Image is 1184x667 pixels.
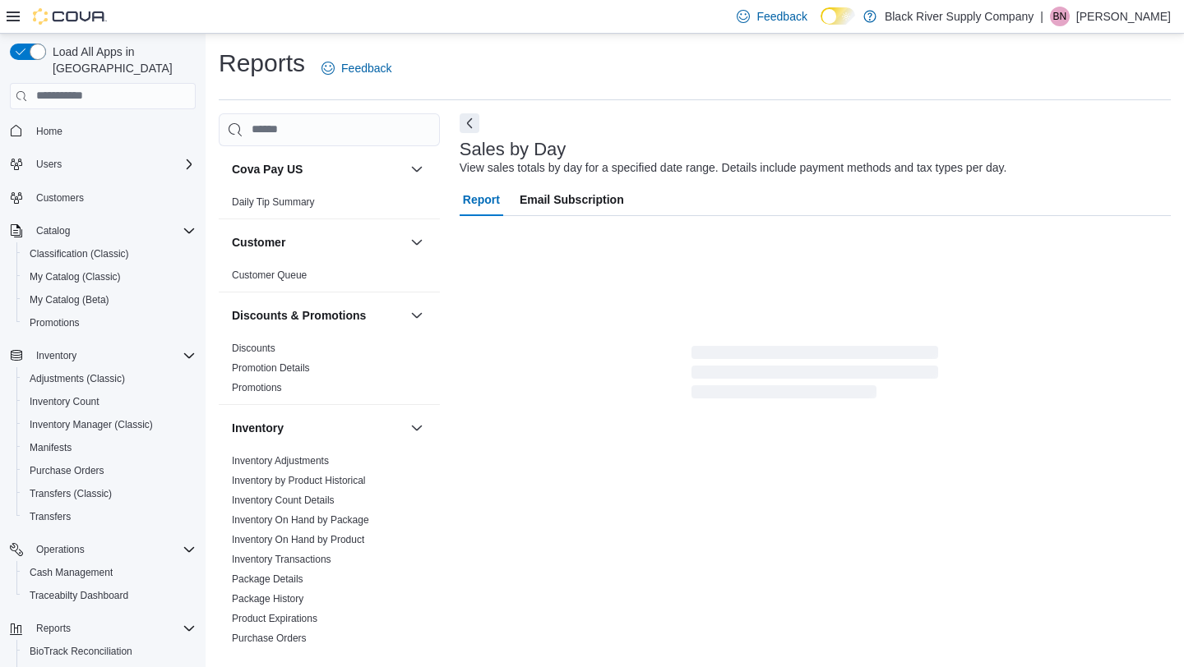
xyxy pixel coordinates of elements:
[232,474,366,487] span: Inventory by Product Historical
[232,307,366,324] h3: Discounts & Promotions
[232,592,303,605] span: Package History
[407,159,427,179] button: Cova Pay US
[23,586,135,605] a: Traceabilty Dashboard
[30,540,196,559] span: Operations
[30,464,104,477] span: Purchase Orders
[23,267,127,287] a: My Catalog (Classic)
[36,125,62,138] span: Home
[30,187,196,208] span: Customers
[30,418,153,431] span: Inventory Manager (Classic)
[232,161,404,177] button: Cova Pay US
[232,454,329,467] span: Inventory Adjustments
[885,7,1034,26] p: Black River Supply Company
[232,533,364,546] span: Inventory On Hand by Product
[232,513,369,527] span: Inventory On Hand by Package
[36,158,62,171] span: Users
[23,438,196,458] span: Manifests
[232,573,303,586] span: Package Details
[3,153,202,176] button: Users
[232,195,315,209] span: Daily Tip Summary
[16,482,202,505] button: Transfers (Classic)
[232,612,317,625] span: Product Expirations
[23,586,196,605] span: Traceabilty Dashboard
[23,563,196,582] span: Cash Management
[232,420,404,436] button: Inventory
[407,418,427,438] button: Inventory
[30,589,128,602] span: Traceabilty Dashboard
[30,346,83,366] button: Inventory
[23,313,196,333] span: Promotions
[30,566,113,579] span: Cash Management
[232,455,329,467] a: Inventory Adjustments
[16,561,202,584] button: Cash Management
[30,372,125,385] span: Adjustments (Classic)
[23,484,118,504] a: Transfers (Classic)
[3,119,202,143] button: Home
[219,192,440,218] div: Cova Pay US
[232,475,366,486] a: Inventory by Product Historical
[23,313,86,333] a: Promotions
[30,270,121,283] span: My Catalog (Classic)
[23,461,111,481] a: Purchase Orders
[3,617,202,640] button: Reports
[219,265,440,292] div: Customer
[407,232,427,252] button: Customer
[36,349,76,362] span: Inventory
[463,183,500,216] span: Report
[23,369,196,389] span: Adjustments (Classic)
[3,538,202,561] button: Operations
[16,265,202,288] button: My Catalog (Classic)
[30,122,69,141] a: Home
[232,161,303,177] h3: Cova Pay US
[16,505,202,528] button: Transfers
[30,645,132,658] span: BioTrack Reconciliation
[232,632,307,644] a: Purchase Orders
[407,306,427,325] button: Discounts & Promotions
[232,342,275,355] span: Discounts
[315,52,398,85] a: Feedback
[232,494,335,507] span: Inventory Count Details
[30,154,68,174] button: Users
[36,191,84,205] span: Customers
[16,390,202,413] button: Inventory Count
[460,140,567,159] h3: Sales by Day
[30,247,129,260] span: Classification (Classic)
[23,642,139,661] a: BioTrack Reconciliation
[232,632,307,645] span: Purchase Orders
[30,316,80,329] span: Promotions
[232,234,285,251] h3: Customer
[1053,7,1067,26] span: BN
[232,534,364,545] a: Inventory On Hand by Product
[232,361,310,375] span: Promotion Details
[30,395,99,408] span: Inventory Count
[30,121,196,141] span: Home
[23,244,196,264] span: Classification (Classic)
[30,619,196,638] span: Reports
[219,338,440,404] div: Discounts & Promotions
[23,642,196,661] span: BioTrack Reconciliation
[232,196,315,208] a: Daily Tip Summary
[1050,7,1070,26] div: Brittany Niles
[23,392,106,412] a: Inventory Count
[36,224,70,237] span: Catalog
[232,553,331,566] span: Inventory Transactions
[46,44,196,76] span: Load All Apps in [GEOGRAPHIC_DATA]
[23,507,196,527] span: Transfers
[232,613,317,624] a: Product Expirations
[232,362,310,374] a: Promotion Details
[30,487,112,500] span: Transfers (Classic)
[23,290,196,310] span: My Catalog (Beta)
[23,507,77,527] a: Transfers
[30,188,90,208] a: Customers
[232,269,307,281] a: Customer Queue
[232,382,282,393] a: Promotions
[23,563,119,582] a: Cash Management
[16,584,202,607] button: Traceabilty Dashboard
[36,622,71,635] span: Reports
[232,573,303,585] a: Package Details
[16,640,202,663] button: BioTrack Reconciliation
[232,554,331,565] a: Inventory Transactions
[36,543,85,556] span: Operations
[23,461,196,481] span: Purchase Orders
